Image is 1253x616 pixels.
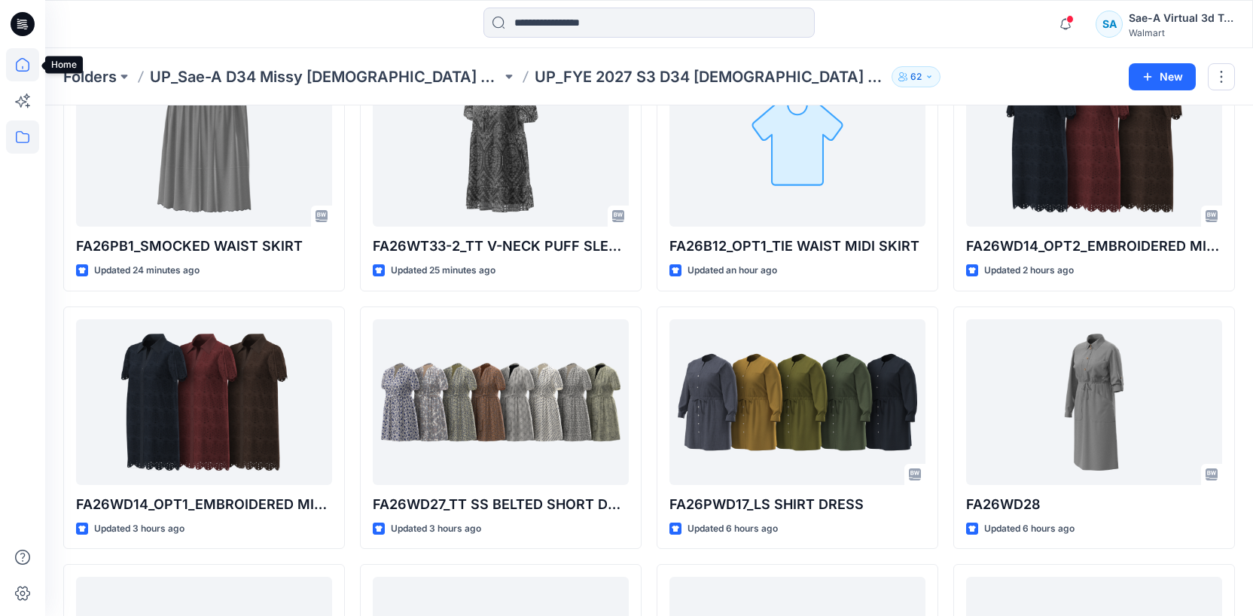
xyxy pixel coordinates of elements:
a: FA26WD28 [966,319,1222,485]
p: UP_FYE 2027 S3 D34 [DEMOGRAPHIC_DATA] Dresses [535,66,886,87]
p: FA26PB1_SMOCKED WAIST SKIRT [76,236,332,257]
p: Updated 6 hours ago [984,521,1075,537]
a: UP_Sae-A D34 Missy [DEMOGRAPHIC_DATA] Dresses [150,66,502,87]
p: Updated 24 minutes ago [94,263,200,279]
p: Updated an hour ago [687,263,777,279]
button: 62 [892,66,941,87]
p: Updated 3 hours ago [391,521,481,537]
p: FA26PWD17_LS SHIRT DRESS [669,494,925,515]
a: FA26PWD17_LS SHIRT DRESS [669,319,925,485]
a: FA26WD14_OPT2_EMBROIDERED MINI SHIRTDRESS [966,61,1222,227]
a: FA26WD14_OPT1_EMBROIDERED MINI SHIRTDRESS [76,319,332,485]
p: Updated 6 hours ago [687,521,778,537]
p: Updated 25 minutes ago [391,263,495,279]
a: FA26WT33-2_TT V-NECK PUFF SLEEVE DRESS [373,61,629,227]
div: Walmart [1129,27,1234,38]
p: FA26B12_OPT1_TIE WAIST MIDI SKIRT [669,236,925,257]
p: FA26WD14_OPT1_EMBROIDERED MINI SHIRTDRESS [76,494,332,515]
p: FA26WD14_OPT2_EMBROIDERED MINI SHIRTDRESS [966,236,1222,257]
a: FA26WD27_TT SS BELTED SHORT DRESS [373,319,629,485]
p: Updated 2 hours ago [984,263,1074,279]
p: 62 [910,69,922,85]
a: FA26PB1_SMOCKED WAIST SKIRT [76,61,332,227]
p: Updated 3 hours ago [94,521,184,537]
button: New [1129,63,1196,90]
p: FA26WD28 [966,494,1222,515]
a: FA26B12_OPT1_TIE WAIST MIDI SKIRT [669,61,925,227]
div: Sae-A Virtual 3d Team [1129,9,1234,27]
p: FA26WD27_TT SS BELTED SHORT DRESS [373,494,629,515]
div: SA [1096,11,1123,38]
p: FA26WT33-2_TT V-NECK PUFF SLEEVE DRESS [373,236,629,257]
a: Folders [63,66,117,87]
